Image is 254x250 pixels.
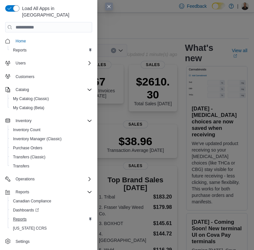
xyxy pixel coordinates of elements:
[13,117,92,125] span: Inventory
[13,237,92,245] span: Settings
[16,176,35,182] span: Operations
[10,197,54,205] a: Canadian Compliance
[13,154,45,160] span: Transfers (Classic)
[10,215,29,223] a: Reports
[13,105,44,110] span: My Catalog (Beta)
[3,85,95,94] button: Catalog
[13,164,29,169] span: Transfers
[13,59,92,67] span: Users
[10,215,92,223] span: Reports
[13,117,34,125] button: Inventory
[10,46,29,54] a: Reports
[13,145,42,151] span: Purchase Orders
[13,73,37,81] a: Customers
[3,187,95,197] button: Reports
[8,125,95,134] button: Inventory Count
[10,104,92,112] span: My Catalog (Beta)
[16,239,30,244] span: Settings
[13,59,28,67] button: Users
[8,224,95,233] button: [US_STATE] CCRS
[10,95,52,103] a: My Catalog (Classic)
[13,238,32,245] a: Settings
[10,135,64,143] a: Inventory Manager (Classic)
[19,5,92,18] span: Load All Apps in [GEOGRAPHIC_DATA]
[10,206,42,214] a: Dashboards
[16,39,26,44] span: Home
[3,72,95,81] button: Customers
[13,226,47,231] span: [US_STATE] CCRS
[8,197,95,206] button: Canadian Compliance
[10,126,43,134] a: Inventory Count
[8,134,95,143] button: Inventory Manager (Classic)
[8,143,95,153] button: Purchase Orders
[13,72,92,80] span: Customers
[10,135,92,143] span: Inventory Manager (Classic)
[10,153,92,161] span: Transfers (Classic)
[10,144,45,152] a: Purchase Orders
[8,46,95,55] button: Reports
[8,162,95,171] button: Transfers
[13,86,92,94] span: Catalog
[16,87,29,92] span: Catalog
[8,215,95,224] button: Reports
[10,162,92,170] span: Transfers
[13,208,39,213] span: Dashboards
[13,136,62,142] span: Inventory Manager (Classic)
[10,197,92,205] span: Canadian Compliance
[3,36,95,46] button: Home
[13,199,51,204] span: Canadian Compliance
[16,189,29,195] span: Reports
[10,153,48,161] a: Transfers (Classic)
[8,94,95,103] button: My Catalog (Classic)
[13,217,27,222] span: Reports
[10,144,92,152] span: Purchase Orders
[10,126,92,134] span: Inventory Count
[13,86,31,94] button: Catalog
[16,61,26,66] span: Users
[10,104,47,112] a: My Catalog (Beta)
[13,175,92,183] span: Operations
[8,206,95,215] a: Dashboards
[3,59,95,68] button: Users
[10,224,92,232] span: Washington CCRS
[10,95,92,103] span: My Catalog (Classic)
[8,103,95,112] button: My Catalog (Beta)
[13,37,29,45] a: Home
[16,118,31,123] span: Inventory
[13,175,37,183] button: Operations
[10,162,32,170] a: Transfers
[8,153,95,162] button: Transfers (Classic)
[13,188,32,196] button: Reports
[13,188,92,196] span: Reports
[13,127,41,132] span: Inventory Count
[13,37,92,45] span: Home
[10,224,49,232] a: [US_STATE] CCRS
[13,48,27,53] span: Reports
[3,175,95,184] button: Operations
[3,237,95,246] button: Settings
[105,3,113,10] button: Close this dialog
[5,34,92,247] nav: Complex example
[10,206,92,214] span: Dashboards
[16,74,34,79] span: Customers
[13,96,49,101] span: My Catalog (Classic)
[10,46,92,54] span: Reports
[3,116,95,125] button: Inventory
